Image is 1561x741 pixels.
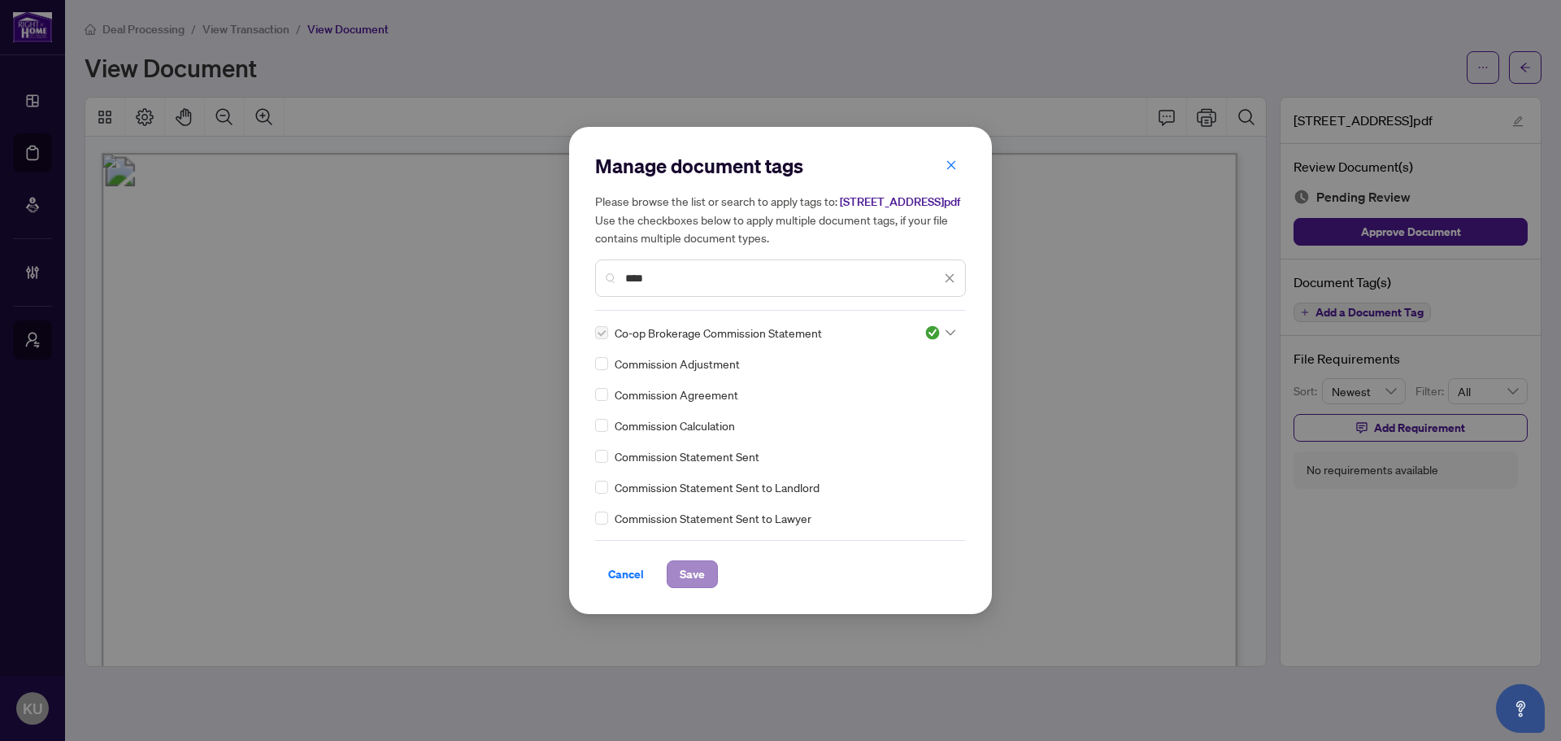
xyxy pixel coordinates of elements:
[1496,684,1545,733] button: Open asap
[944,272,955,284] span: close
[615,447,759,465] span: Commission Statement Sent
[615,355,740,373] span: Commission Adjustment
[595,192,966,246] h5: Please browse the list or search to apply tags to: Use the checkboxes below to apply multiple doc...
[608,561,644,587] span: Cancel
[615,509,811,527] span: Commission Statement Sent to Lawyer
[680,561,705,587] span: Save
[667,560,718,588] button: Save
[615,324,822,342] span: Co-op Brokerage Commission Statement
[924,325,941,341] img: status
[615,416,735,434] span: Commission Calculation
[840,194,960,209] span: [STREET_ADDRESS]pdf
[924,325,955,341] span: Approved
[595,560,657,588] button: Cancel
[615,478,820,496] span: Commission Statement Sent to Landlord
[595,153,966,179] h2: Manage document tags
[946,159,957,171] span: close
[615,386,738,403] span: Commission Agreement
